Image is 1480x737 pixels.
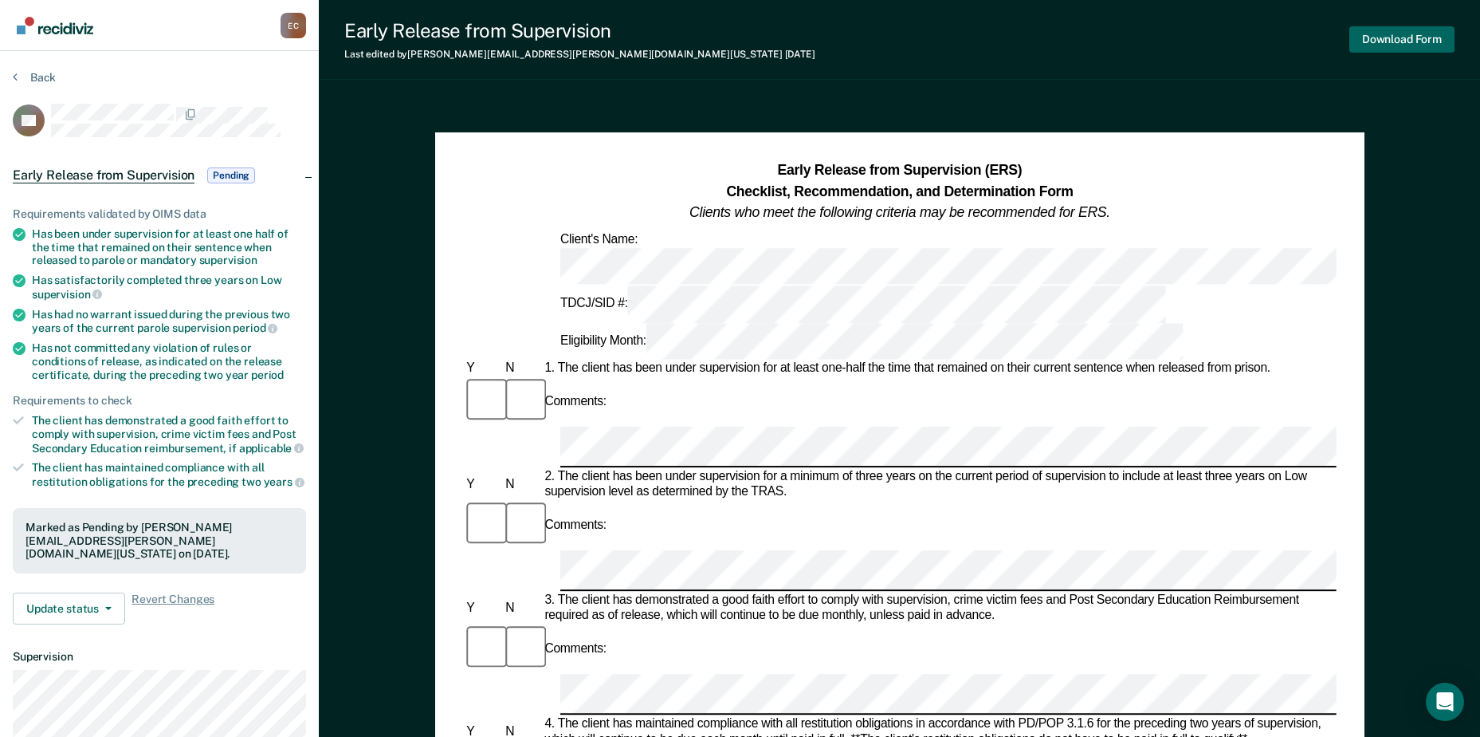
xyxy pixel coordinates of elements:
[463,601,502,617] div: Y
[251,368,284,381] span: period
[344,49,815,60] div: Last edited by [PERSON_NAME][EMAIL_ADDRESS][PERSON_NAME][DOMAIN_NAME][US_STATE]
[1426,683,1464,721] div: Open Intercom Messenger
[541,641,609,657] div: Comments:
[239,442,304,455] span: applicable
[463,361,502,377] div: Y
[32,274,306,301] div: Has satisfactorily completed three years on Low
[264,475,304,488] span: years
[541,469,1336,500] div: 2. The client has been under supervision for a minimum of three years on the current period of su...
[463,477,502,493] div: Y
[785,49,815,60] span: [DATE]
[502,601,541,617] div: N
[13,650,306,664] dt: Supervision
[32,341,306,381] div: Has not committed any violation of rules or conditions of release, as indicated on the release ce...
[541,394,609,410] div: Comments:
[281,13,306,38] div: E C
[502,477,541,493] div: N
[13,394,306,408] div: Requirements to check
[13,207,306,221] div: Requirements validated by OIMS data
[13,167,194,183] span: Early Release from Supervision
[32,414,306,455] div: The client has demonstrated a good faith effort to comply with supervision, crime victim fees and...
[1349,26,1454,53] button: Download Form
[199,254,257,266] span: supervision
[32,227,306,267] div: Has been under supervision for at least one half of the time that remained on their sentence when...
[281,13,306,38] button: Profile dropdown button
[557,286,1168,323] div: TDCJ/SID #:
[557,323,1187,360] div: Eligibility Month:
[26,521,293,561] div: Marked as Pending by [PERSON_NAME][EMAIL_ADDRESS][PERSON_NAME][DOMAIN_NAME][US_STATE] on [DATE].
[233,321,277,334] span: period
[17,17,93,34] img: Recidiviz
[777,162,1022,178] strong: Early Release from Supervision (ERS)
[132,593,214,625] span: Revert Changes
[32,461,306,488] div: The client has maintained compliance with all restitution obligations for the preceding two
[32,308,306,335] div: Has had no warrant issued during the previous two years of the current parole supervision
[689,204,1110,220] em: Clients who meet the following criteria may be recommended for ERS.
[502,361,541,377] div: N
[344,19,815,42] div: Early Release from Supervision
[13,593,125,625] button: Update status
[13,70,56,85] button: Back
[541,361,1336,377] div: 1. The client has been under supervision for at least one-half the time that remained on their cu...
[32,288,102,301] span: supervision
[726,183,1073,199] strong: Checklist, Recommendation, and Determination Form
[541,518,609,534] div: Comments:
[541,593,1336,624] div: 3. The client has demonstrated a good faith effort to comply with supervision, crime victim fees ...
[207,167,255,183] span: Pending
